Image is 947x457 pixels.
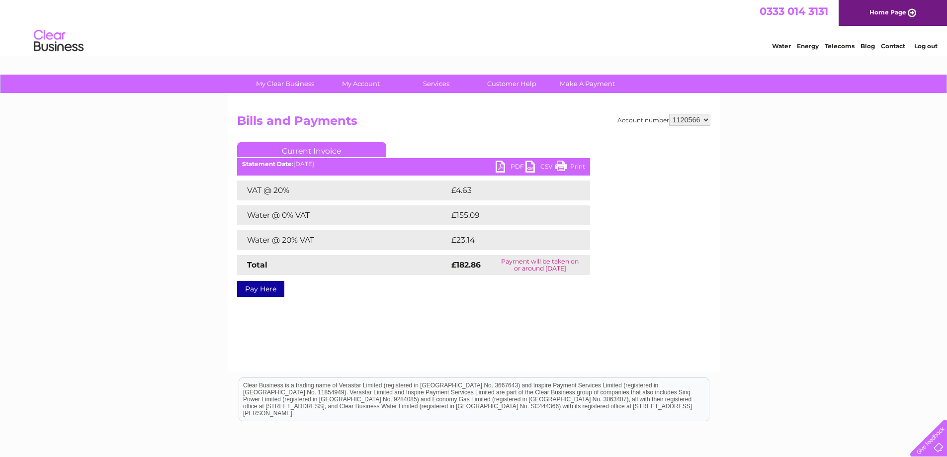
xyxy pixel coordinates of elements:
[914,42,938,50] a: Log out
[525,161,555,175] a: CSV
[320,75,402,93] a: My Account
[797,42,819,50] a: Energy
[237,181,449,200] td: VAT @ 20%
[33,26,84,56] img: logo.png
[772,42,791,50] a: Water
[555,161,585,175] a: Print
[237,230,449,250] td: Water @ 20% VAT
[247,260,267,270] strong: Total
[237,205,449,225] td: Water @ 0% VAT
[237,142,386,157] a: Current Invoice
[395,75,477,93] a: Services
[617,114,710,126] div: Account number
[237,114,710,133] h2: Bills and Payments
[449,205,572,225] td: £155.09
[760,5,828,17] a: 0333 014 3131
[546,75,628,93] a: Make A Payment
[861,42,875,50] a: Blog
[244,75,326,93] a: My Clear Business
[237,161,590,168] div: [DATE]
[449,181,567,200] td: £4.63
[237,281,284,297] a: Pay Here
[239,5,709,48] div: Clear Business is a trading name of Verastar Limited (registered in [GEOGRAPHIC_DATA] No. 3667643...
[496,161,525,175] a: PDF
[490,255,590,275] td: Payment will be taken on or around [DATE]
[881,42,905,50] a: Contact
[451,260,481,270] strong: £182.86
[449,230,569,250] td: £23.14
[471,75,553,93] a: Customer Help
[242,160,293,168] b: Statement Date:
[825,42,855,50] a: Telecoms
